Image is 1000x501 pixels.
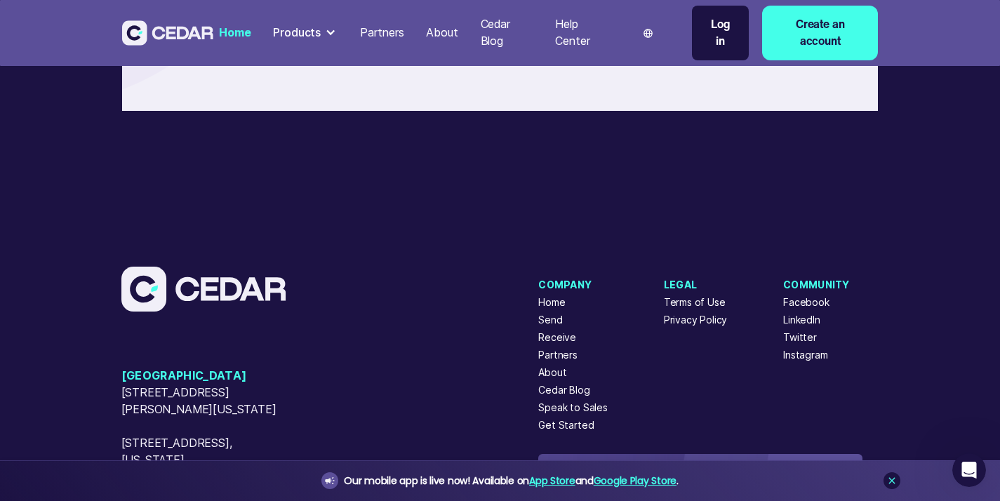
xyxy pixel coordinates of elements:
div: Legal [664,278,728,293]
a: App Store [529,474,575,488]
a: Cedar Blog [538,383,589,398]
a: Help Center [549,9,618,57]
a: Home [213,18,256,48]
div: Home [219,25,251,41]
div: Products [267,19,343,47]
span: [GEOGRAPHIC_DATA] [121,368,297,385]
a: About [420,18,463,48]
a: Partners [354,18,410,48]
div: Community [783,278,850,293]
a: About [538,366,566,380]
a: Privacy Policy [664,313,728,328]
a: Send [538,313,562,328]
a: Log in [692,6,749,60]
a: Google Play Store [594,474,676,488]
iframe: Intercom live chat [952,453,986,487]
span: [STREET_ADDRESS], [US_STATE][GEOGRAPHIC_DATA] [121,435,297,486]
div: Cedar Blog [481,16,533,50]
div: About [426,25,458,41]
span: [STREET_ADDRESS][PERSON_NAME][US_STATE] [121,385,297,418]
a: Twitter [783,330,817,345]
a: Get Started [538,418,594,433]
a: Facebook [783,295,829,310]
div: Help Center [555,16,613,50]
a: LinkedIn [783,313,820,328]
a: Speak to Sales [538,401,608,415]
a: Create an account [762,6,879,60]
a: Receive [538,330,576,345]
img: announcement [324,475,335,486]
div: Our mobile app is live now! Available on and . [344,472,678,490]
a: Home [538,295,565,310]
div: Products [273,25,321,41]
img: world icon [644,29,653,38]
a: Terms of Use [664,295,726,310]
a: Partners [538,348,578,363]
a: Cedar Blog [475,9,539,57]
div: Company [538,278,608,293]
div: Partners [360,25,404,41]
a: Instagram [783,348,827,363]
div: Log in [706,16,735,50]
